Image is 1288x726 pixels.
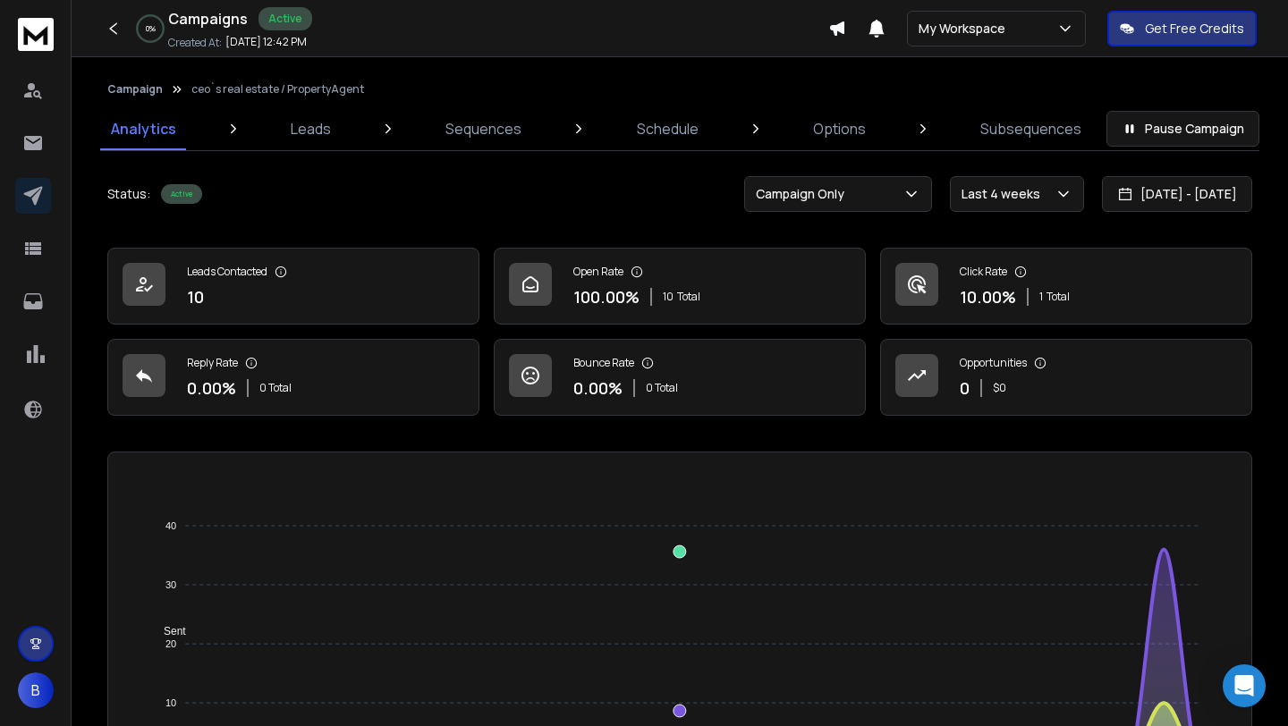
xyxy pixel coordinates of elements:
a: Opportunities0$0 [880,339,1252,416]
p: Leads Contacted [187,265,267,279]
a: Options [802,107,877,150]
p: Subsequences [980,118,1081,139]
p: Leads [291,118,331,139]
p: Opportunities [960,356,1027,370]
p: 0.00 % [187,376,236,401]
tspan: 20 [165,638,176,649]
button: Get Free Credits [1107,11,1257,46]
div: Open Intercom Messenger [1223,664,1266,707]
p: 10 [187,284,204,309]
button: Pause Campaign [1106,111,1259,147]
img: logo [18,18,54,51]
p: Last 4 weeks [962,185,1047,203]
h1: Campaigns [168,8,248,30]
span: Total [677,290,700,304]
a: Open Rate100.00%10Total [494,248,866,325]
p: 0 Total [259,381,292,395]
span: 1 [1039,290,1043,304]
a: Analytics [100,107,187,150]
p: 100.00 % [573,284,640,309]
div: Active [161,184,202,204]
p: 0 [960,376,970,401]
button: B [18,672,54,708]
a: Leads [280,107,342,150]
a: Leads Contacted10 [107,248,479,325]
p: ceo`s real estate / PropertyAgent [191,82,364,97]
p: Sequences [445,118,521,139]
p: 10.00 % [960,284,1016,309]
p: Campaign Only [756,185,852,203]
span: Sent [150,625,186,637]
p: 0 % [146,23,156,34]
a: Click Rate10.00%1Total [880,248,1252,325]
p: Click Rate [960,265,1007,279]
tspan: 10 [165,697,176,708]
a: Schedule [626,107,709,150]
p: Get Free Credits [1145,20,1244,38]
p: My Workspace [919,20,1013,38]
tspan: 40 [165,520,176,531]
p: Bounce Rate [573,356,634,370]
tspan: 30 [165,579,176,590]
p: [DATE] 12:42 PM [225,35,307,49]
p: 0.00 % [573,376,623,401]
a: Reply Rate0.00%0 Total [107,339,479,416]
a: Subsequences [970,107,1092,150]
p: Status: [107,185,150,203]
p: $ 0 [993,381,1006,395]
p: Analytics [111,118,176,139]
span: 10 [663,290,674,304]
div: Active [258,7,312,30]
a: Sequences [435,107,532,150]
p: Open Rate [573,265,623,279]
p: Options [813,118,866,139]
p: Reply Rate [187,356,238,370]
a: Bounce Rate0.00%0 Total [494,339,866,416]
button: Campaign [107,82,163,97]
p: Schedule [637,118,699,139]
p: 0 Total [646,381,678,395]
span: Total [1046,290,1070,304]
button: [DATE] - [DATE] [1102,176,1252,212]
p: Created At: [168,36,222,50]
